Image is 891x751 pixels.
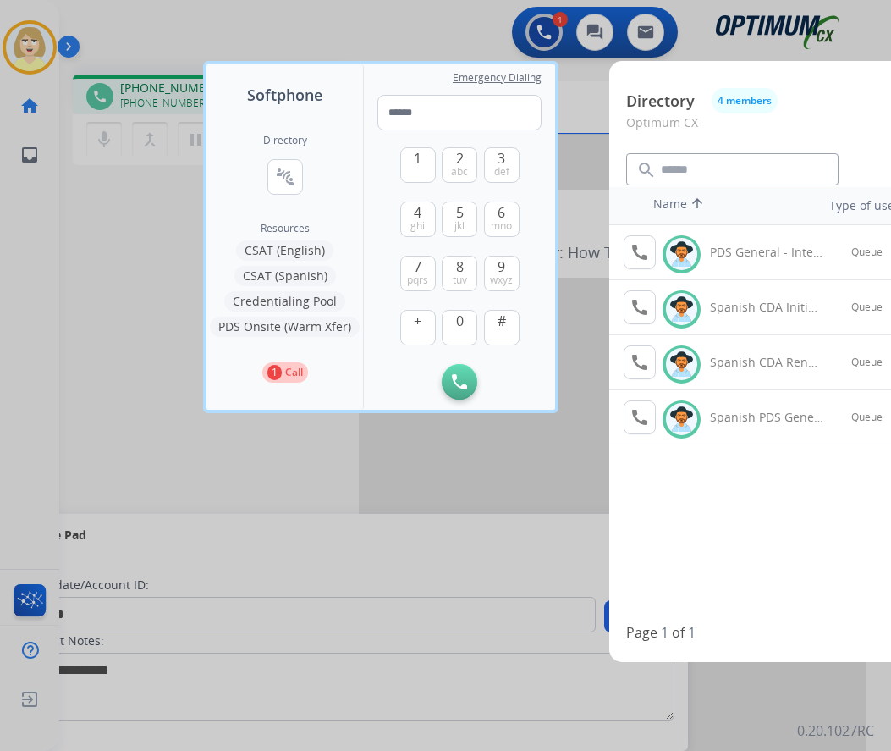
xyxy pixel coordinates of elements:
[498,257,505,277] span: 9
[687,196,707,216] mat-icon: arrow_upward
[275,167,295,187] mat-icon: connect_without_contact
[400,202,436,237] button: 4ghi
[456,202,464,223] span: 5
[710,299,823,316] div: Spanish CDA Initial General - Internal
[452,374,467,389] img: call-button
[851,356,883,369] span: Queue
[669,406,694,433] img: avatar
[414,311,421,331] span: +
[236,240,333,261] button: CSAT (English)
[414,257,421,277] span: 7
[484,147,520,183] button: 3def
[400,256,436,291] button: 7pqrs
[490,273,513,287] span: wxyz
[414,148,421,168] span: 1
[210,317,360,337] button: PDS Onsite (Warm Xfer)
[669,296,694,323] img: avatar
[442,310,477,345] button: 0
[626,622,657,643] p: Page
[442,147,477,183] button: 2abc
[400,147,436,183] button: 1
[262,362,308,383] button: 1Call
[498,202,505,223] span: 6
[669,241,694,268] img: avatar
[712,88,778,113] button: 4 members
[484,202,520,237] button: 6mno
[630,407,650,428] mat-icon: call
[263,134,307,147] h2: Directory
[414,202,421,223] span: 4
[456,148,464,168] span: 2
[630,242,650,262] mat-icon: call
[797,721,874,741] p: 0.20.1027RC
[630,352,650,373] mat-icon: call
[261,222,310,235] span: Resources
[498,311,506,331] span: #
[234,266,336,286] button: CSAT (Spanish)
[407,273,428,287] span: pqrs
[491,219,512,233] span: mno
[224,291,345,312] button: Credentialing Pool
[285,365,303,380] p: Call
[710,409,823,426] div: Spanish PDS General - Internal
[454,219,465,233] span: jkl
[410,219,425,233] span: ghi
[851,246,883,259] span: Queue
[626,90,695,113] p: Directory
[645,187,797,224] th: Name
[453,273,467,287] span: tuv
[484,256,520,291] button: 9wxyz
[851,301,883,314] span: Queue
[636,160,657,180] mat-icon: search
[400,310,436,345] button: +
[247,83,322,107] span: Softphone
[498,148,505,168] span: 3
[442,256,477,291] button: 8tuv
[456,257,464,277] span: 8
[494,165,509,179] span: def
[484,310,520,345] button: #
[669,351,694,378] img: avatar
[267,365,282,380] p: 1
[851,411,883,424] span: Queue
[710,354,823,371] div: Spanish CDA Renewal General - Internal
[710,244,823,261] div: PDS General - Internal
[630,297,650,318] mat-icon: call
[453,71,542,85] span: Emergency Dialing
[451,165,468,179] span: abc
[456,311,464,331] span: 0
[672,622,685,643] p: of
[442,202,477,237] button: 5jkl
